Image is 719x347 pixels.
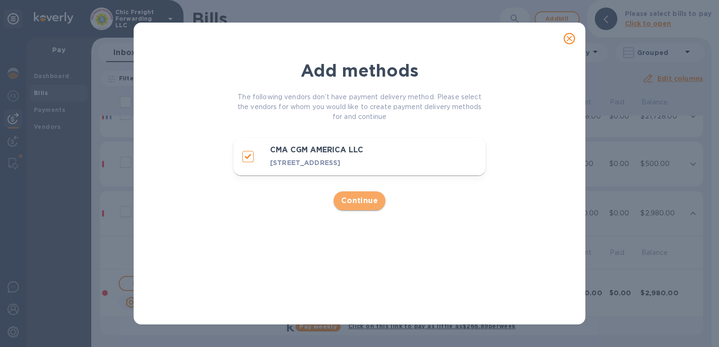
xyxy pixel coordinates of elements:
[558,27,581,50] button: close
[270,146,418,155] h3: CMA CGM AMERICA LLC
[341,195,378,206] span: Continue
[233,92,486,122] p: The following vendors don’t have payment delivery method. Please select the vendors for whom you ...
[270,158,418,167] p: [STREET_ADDRESS]
[233,138,486,175] button: decorative checkboxCMA CGM AMERICA LLC[STREET_ADDRESS]
[301,60,418,81] b: Add methods
[334,191,386,210] button: Continue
